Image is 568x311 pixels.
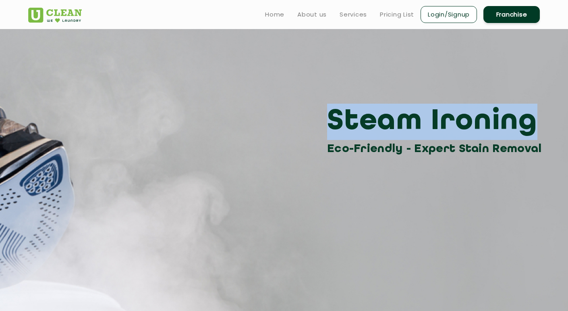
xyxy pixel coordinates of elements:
a: Home [265,10,284,19]
h3: Eco-Friendly - Expert Stain Removal [327,140,546,158]
a: Services [340,10,367,19]
h3: Steam Ironing [327,104,546,140]
a: Login/Signup [421,6,477,23]
a: About us [297,10,327,19]
img: UClean Laundry and Dry Cleaning [28,8,82,23]
a: Franchise [483,6,540,23]
a: Pricing List [380,10,414,19]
